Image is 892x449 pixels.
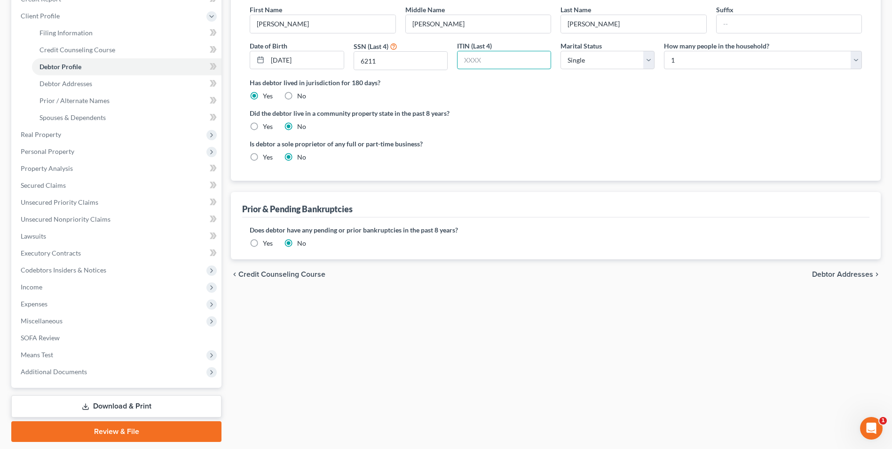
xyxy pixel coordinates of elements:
[405,5,445,15] label: Middle Name
[32,58,221,75] a: Debtor Profile
[21,147,74,155] span: Personal Property
[242,203,353,215] div: Prior & Pending Bankruptcies
[354,41,388,51] label: SSN (Last 4)
[13,194,221,211] a: Unsecured Priority Claims
[32,41,221,58] a: Credit Counseling Course
[32,92,221,109] a: Prior / Alternate Names
[21,283,42,291] span: Income
[39,46,115,54] span: Credit Counseling Course
[39,113,106,121] span: Spouses & Dependents
[32,75,221,92] a: Debtor Addresses
[297,122,306,131] label: No
[560,5,591,15] label: Last Name
[561,15,706,33] input: --
[238,271,325,278] span: Credit Counseling Course
[879,417,887,425] span: 1
[354,52,447,70] input: XXXX
[13,160,221,177] a: Property Analysis
[21,300,47,308] span: Expenses
[21,198,98,206] span: Unsecured Priority Claims
[873,271,881,278] i: chevron_right
[39,29,93,37] span: Filing Information
[812,271,881,278] button: Debtor Addresses chevron_right
[263,239,273,248] label: Yes
[664,41,769,51] label: How many people in the household?
[560,41,602,51] label: Marital Status
[21,266,106,274] span: Codebtors Insiders & Notices
[11,395,221,417] a: Download & Print
[268,51,343,69] input: MM/DD/YYYY
[21,232,46,240] span: Lawsuits
[250,139,551,149] label: Is debtor a sole proprietor of any full or part-time business?
[21,368,87,376] span: Additional Documents
[250,78,862,88] label: Has debtor lived in jurisdiction for 180 days?
[250,225,862,235] label: Does debtor have any pending or prior bankruptcies in the past 8 years?
[21,12,60,20] span: Client Profile
[21,351,53,359] span: Means Test
[297,91,306,101] label: No
[39,96,110,104] span: Prior / Alternate Names
[458,51,551,69] input: XXXX
[13,245,221,262] a: Executory Contracts
[297,239,306,248] label: No
[263,91,273,101] label: Yes
[297,152,306,162] label: No
[716,5,734,15] label: Suffix
[250,5,282,15] label: First Name
[231,271,325,278] button: chevron_left Credit Counseling Course
[21,164,73,172] span: Property Analysis
[13,329,221,346] a: SOFA Review
[406,15,551,33] input: M.I
[21,181,66,189] span: Secured Claims
[39,63,81,71] span: Debtor Profile
[32,24,221,41] a: Filing Information
[21,249,81,257] span: Executory Contracts
[457,41,492,51] label: ITIN (Last 4)
[21,334,60,342] span: SOFA Review
[21,215,111,223] span: Unsecured Nonpriority Claims
[860,417,883,440] iframe: Intercom live chat
[13,228,221,245] a: Lawsuits
[13,177,221,194] a: Secured Claims
[250,41,287,51] label: Date of Birth
[32,109,221,126] a: Spouses & Dependents
[21,317,63,325] span: Miscellaneous
[263,122,273,131] label: Yes
[231,271,238,278] i: chevron_left
[13,211,221,228] a: Unsecured Nonpriority Claims
[11,421,221,442] a: Review & File
[39,80,92,88] span: Debtor Addresses
[21,130,61,138] span: Real Property
[250,15,395,33] input: --
[263,152,273,162] label: Yes
[250,108,862,118] label: Did the debtor live in a community property state in the past 8 years?
[717,15,861,33] input: --
[812,271,873,278] span: Debtor Addresses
